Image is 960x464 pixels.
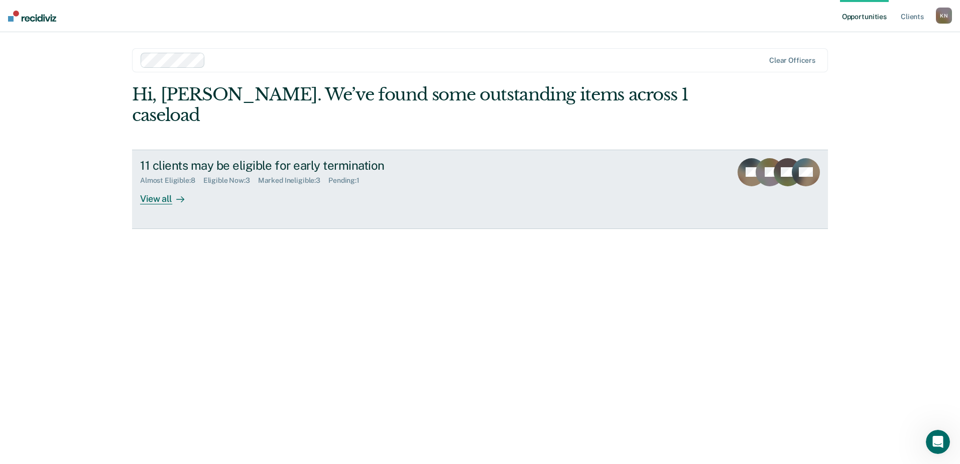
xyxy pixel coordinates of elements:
iframe: Intercom live chat [926,430,950,454]
button: KN [936,8,952,24]
div: View all [140,185,196,204]
div: Marked Ineligible : 3 [258,176,328,185]
a: 11 clients may be eligible for early terminationAlmost Eligible:8Eligible Now:3Marked Ineligible:... [132,150,828,229]
img: Recidiviz [8,11,56,22]
div: Pending : 1 [328,176,368,185]
div: 11 clients may be eligible for early termination [140,158,493,173]
div: Clear officers [769,56,815,65]
div: K N [936,8,952,24]
div: Hi, [PERSON_NAME]. We’ve found some outstanding items across 1 caseload [132,84,689,126]
div: Eligible Now : 3 [203,176,258,185]
div: Almost Eligible : 8 [140,176,203,185]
